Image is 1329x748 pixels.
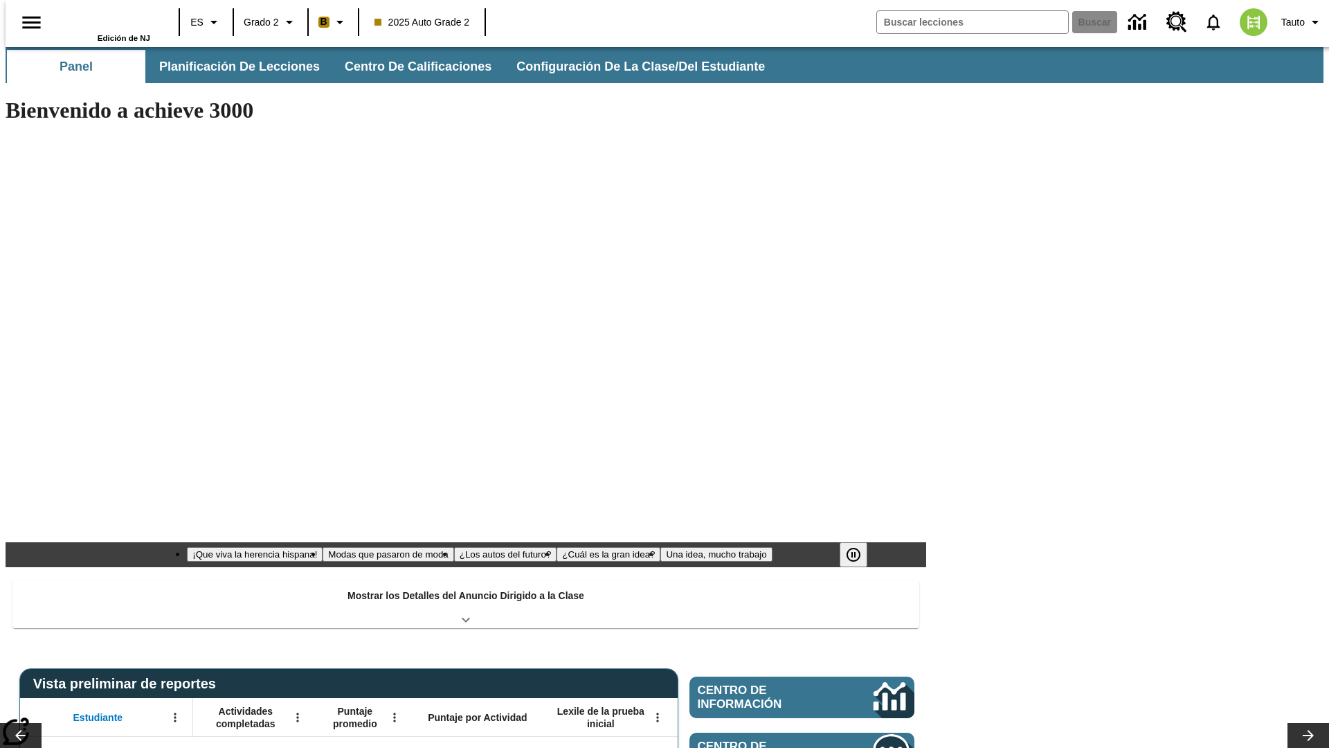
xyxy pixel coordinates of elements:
img: avatar image [1240,8,1267,36]
span: Grado 2 [244,15,279,30]
button: Diapositiva 2 Modas que pasaron de moda [323,547,453,562]
button: Abrir menú [384,707,405,728]
span: Edición de NJ [98,34,150,42]
button: Boost El color de la clase es anaranjado claro. Cambiar el color de la clase. [313,10,354,35]
span: Vista preliminar de reportes [33,676,223,692]
a: Centro de información [1120,3,1158,42]
button: Panel [7,50,145,83]
span: ES [190,15,204,30]
button: Diapositiva 4 ¿Cuál es la gran idea? [557,547,660,562]
button: Diapositiva 5 Una idea, mucho trabajo [660,547,772,562]
button: Grado: Grado 2, Elige un grado [238,10,303,35]
span: Estudiante [73,711,123,724]
span: Lexile de la prueba inicial [550,705,651,730]
span: Puntaje por Actividad [428,711,527,724]
div: Mostrar los Detalles del Anuncio Dirigido a la Clase [12,580,919,628]
span: Centro de calificaciones [345,59,491,75]
span: Centro de información [698,684,827,711]
a: Notificaciones [1195,4,1231,40]
button: Carrusel de lecciones, seguir [1287,723,1329,748]
p: Mostrar los Detalles del Anuncio Dirigido a la Clase [347,589,584,603]
h1: Bienvenido a achieve 3000 [6,98,926,123]
input: Buscar campo [877,11,1068,33]
button: Abrir el menú lateral [11,2,52,43]
button: Planificación de lecciones [148,50,331,83]
span: Panel [60,59,93,75]
div: Subbarra de navegación [6,47,1323,83]
a: Centro de recursos, Se abrirá en una pestaña nueva. [1158,3,1195,41]
div: Pausar [840,542,881,567]
span: Puntaje promedio [322,705,388,730]
div: Subbarra de navegación [6,50,777,83]
div: Portada [60,5,150,42]
span: Actividades completadas [200,705,291,730]
button: Centro de calificaciones [334,50,503,83]
button: Perfil/Configuración [1276,10,1329,35]
button: Abrir menú [287,707,308,728]
span: B [320,13,327,30]
span: Tauto [1281,15,1305,30]
span: 2025 Auto Grade 2 [374,15,470,30]
span: Planificación de lecciones [159,59,320,75]
button: Escoja un nuevo avatar [1231,4,1276,40]
button: Configuración de la clase/del estudiante [505,50,776,83]
button: Abrir menú [647,707,668,728]
span: Configuración de la clase/del estudiante [516,59,765,75]
button: Abrir menú [165,707,186,728]
a: Portada [60,6,150,34]
button: Diapositiva 3 ¿Los autos del futuro? [454,547,557,562]
button: Lenguaje: ES, Selecciona un idioma [184,10,228,35]
button: Diapositiva 1 ¡Que viva la herencia hispana! [187,547,323,562]
a: Centro de información [689,677,914,718]
button: Pausar [840,542,867,567]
